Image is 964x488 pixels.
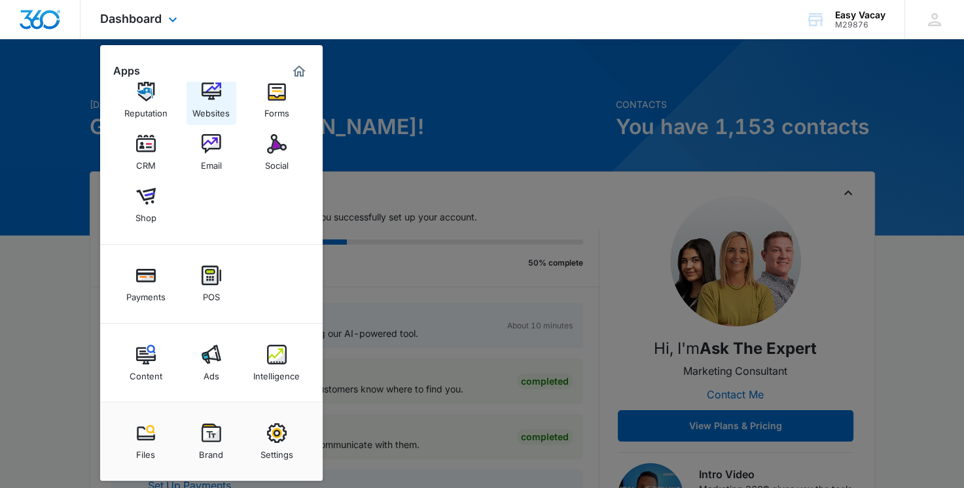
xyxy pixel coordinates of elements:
[203,285,220,302] div: POS
[201,154,222,171] div: Email
[835,20,885,29] div: account id
[121,417,171,466] a: Files
[121,259,171,309] a: Payments
[260,443,293,460] div: Settings
[253,364,300,381] div: Intelligence
[121,338,171,388] a: Content
[252,417,302,466] a: Settings
[121,128,171,177] a: CRM
[126,285,166,302] div: Payments
[204,364,219,381] div: Ads
[835,10,885,20] div: account name
[199,443,223,460] div: Brand
[289,61,310,82] a: Marketing 360® Dashboard
[252,75,302,125] a: Forms
[252,128,302,177] a: Social
[100,12,162,26] span: Dashboard
[187,338,236,388] a: Ads
[135,206,156,223] div: Shop
[252,338,302,388] a: Intelligence
[124,101,168,118] div: Reputation
[136,154,156,171] div: CRM
[121,180,171,230] a: Shop
[113,65,140,77] h2: Apps
[187,75,236,125] a: Websites
[121,75,171,125] a: Reputation
[136,443,155,460] div: Files
[187,417,236,466] a: Brand
[187,259,236,309] a: POS
[264,101,289,118] div: Forms
[187,128,236,177] a: Email
[192,101,230,118] div: Websites
[130,364,162,381] div: Content
[265,154,289,171] div: Social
